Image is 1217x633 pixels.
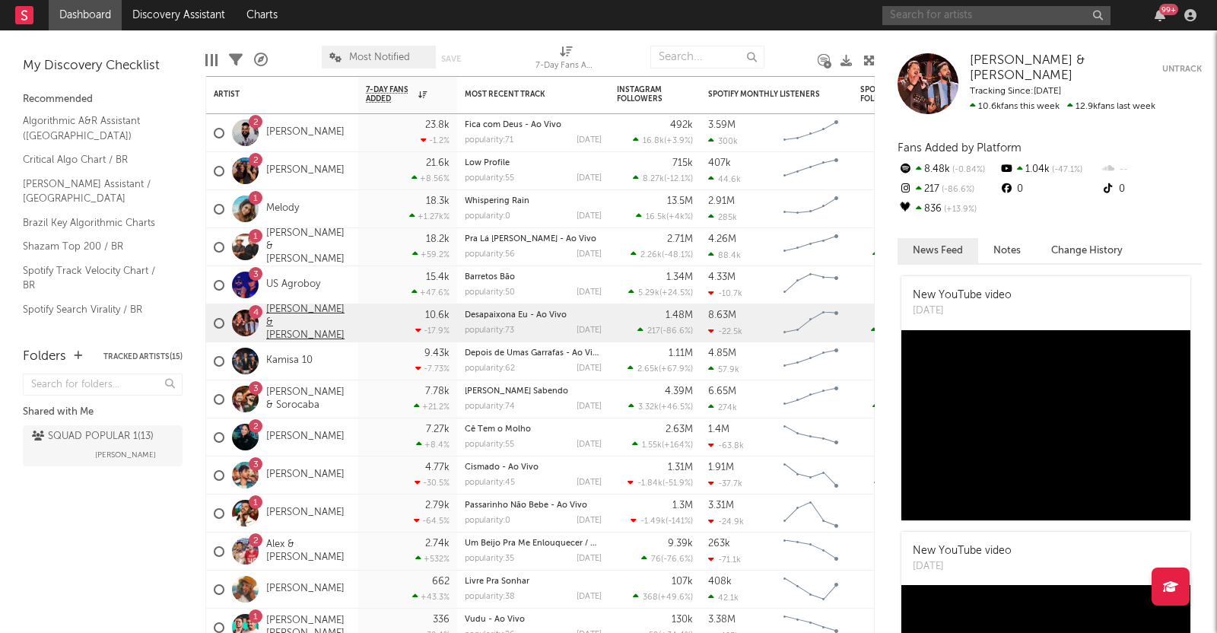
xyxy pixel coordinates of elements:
a: Spotify Track Velocity Chart / BR [23,262,167,294]
a: Vudu - Ao Vivo [465,616,525,624]
div: 2.71M [667,234,693,244]
button: Filter by Instagram Followers [678,87,693,102]
button: 99+ [1155,9,1165,21]
div: ( ) [637,326,693,336]
div: [DATE] [577,479,602,487]
div: [DATE] [577,212,602,221]
div: ( ) [628,364,693,374]
div: 7.78k [425,386,450,396]
div: Desapaixona Eu - Ao Vivo [465,311,602,320]
div: 18.3k [426,196,450,206]
button: Untrack [1162,53,1202,84]
svg: Chart title [777,152,845,190]
div: popularity: 35 [465,555,514,563]
div: New YouTube video [913,543,1012,559]
div: [DATE] [577,174,602,183]
div: 274k [708,402,737,412]
div: Recommended [23,91,183,109]
div: Cismado - Ao Vivo [465,463,602,472]
div: 18.2k [426,234,450,244]
div: [DATE] [577,555,602,563]
a: [PERSON_NAME] & [PERSON_NAME] [266,227,351,266]
div: [DATE] [577,250,602,259]
svg: Chart title [777,304,845,342]
div: 408k [708,577,732,587]
div: Passarinho Não Bebe - Ao Vivo [465,501,602,510]
span: -1.84k [637,479,663,488]
div: Spotify Monthly Listeners [708,90,822,99]
span: -76.6 % [663,555,691,564]
div: 2.91M [708,196,735,206]
span: +46.5 % [661,403,691,412]
span: 1.55k [642,441,662,450]
div: Whispering Rain [465,197,602,205]
div: 2.74k [425,539,450,549]
div: ( ) [631,250,693,259]
span: 16.8k [643,137,664,145]
a: Spotify Search Virality / BR [23,301,167,318]
div: +532 % [415,554,450,564]
span: +67.9 % [661,365,691,374]
a: Algorithmic A&R Assistant ([GEOGRAPHIC_DATA]) [23,113,167,144]
div: ( ) [628,288,693,297]
div: 13.5M [667,196,693,206]
div: 15.4k [426,272,450,282]
div: popularity: 55 [465,441,514,449]
span: [PERSON_NAME] [95,446,156,464]
div: ( ) [633,592,693,602]
div: ( ) [628,402,693,412]
div: popularity: 62 [465,364,515,373]
div: 4.33M [708,272,736,282]
div: -7.73 % [415,364,450,374]
div: 1.48M [666,310,693,320]
button: Change History [1036,238,1138,263]
div: 4.26M [708,234,736,244]
div: Vudu - Ao Vivo [465,616,602,624]
div: popularity: 0 [465,517,510,525]
div: 57.9k [708,364,739,374]
div: -30.5 % [415,478,450,488]
a: Passarinho Não Bebe - Ao Vivo [465,501,587,510]
div: +21.2 % [414,402,450,412]
span: +49.6 % [660,593,691,602]
div: Low Profile [465,159,602,167]
div: Artist [214,90,328,99]
a: [PERSON_NAME] [266,126,345,139]
div: 3.31M [708,501,734,511]
div: Spotify Followers [860,85,914,103]
button: News Feed [898,238,978,263]
button: Filter by Artist [335,87,351,102]
input: Search for folders... [23,374,183,396]
div: A&R Pipeline [254,38,268,82]
span: 7-Day Fans Added [366,85,415,103]
div: popularity: 71 [465,136,513,145]
div: [DATE] [577,364,602,373]
div: 44.6k [708,174,741,184]
span: +3.9 % [666,137,691,145]
div: 7.27k [426,425,450,434]
div: -64.5 % [414,516,450,526]
button: Filter by Spotify Monthly Listeners [830,87,845,102]
span: [PERSON_NAME] & [PERSON_NAME] [970,54,1085,82]
a: Fica com Deus - Ao Vivo [465,121,561,129]
div: -37.7k [708,479,742,488]
span: -48.1 % [664,251,691,259]
a: Whispering Rain [465,197,529,205]
div: 2.63M [666,425,693,434]
div: 300k [708,136,738,146]
div: +47.6 % [411,288,450,297]
div: [DATE] [577,441,602,449]
div: popularity: 0 [465,212,510,221]
a: Desapaixona Eu - Ao Vivo [465,311,567,320]
div: 3.59M [708,120,736,130]
span: 12.9k fans last week [970,102,1155,111]
a: [PERSON_NAME] & [PERSON_NAME] [970,53,1162,84]
div: ( ) [628,478,693,488]
div: 662 [432,577,450,587]
div: popularity: 73 [465,326,514,335]
div: 4.39M [665,386,693,396]
div: -10.7k [708,288,742,298]
a: US Agroboy [266,278,320,291]
div: -1.2 % [421,135,450,145]
div: ( ) [636,212,693,221]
